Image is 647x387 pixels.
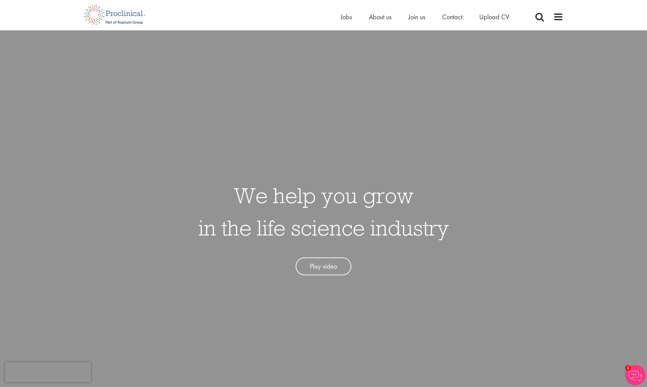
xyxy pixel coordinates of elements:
span: 1 [625,365,631,371]
a: About us [369,12,392,21]
a: Play video [296,257,351,275]
img: Chatbot [625,365,645,385]
a: Join us [408,12,425,21]
h1: We help you grow in the life science industry [198,179,449,244]
a: Jobs [341,12,352,21]
a: Upload CV [479,12,509,21]
a: Contact [442,12,462,21]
